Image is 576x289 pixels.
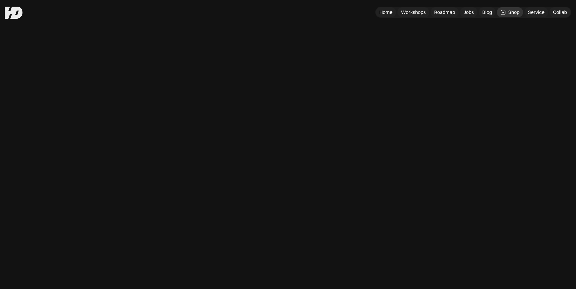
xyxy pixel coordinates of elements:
div: Roadmap [434,9,455,15]
a: Blog [479,7,496,17]
div: Collab [553,9,567,15]
a: Collab [549,7,571,17]
a: Workshops [397,7,429,17]
a: Service [524,7,548,17]
div: Jobs [464,9,474,15]
a: Home [376,7,396,17]
a: Jobs [460,7,477,17]
div: Shop [508,9,519,15]
div: Blog [482,9,492,15]
div: Home [379,9,392,15]
div: Service [528,9,545,15]
a: Roadmap [431,7,459,17]
div: Workshops [401,9,426,15]
a: Shop [497,7,523,17]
